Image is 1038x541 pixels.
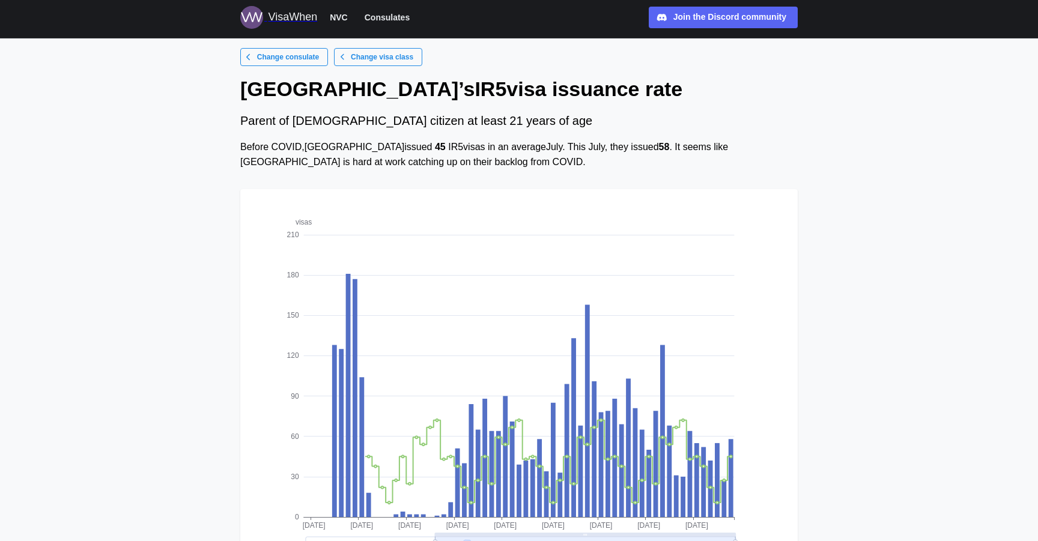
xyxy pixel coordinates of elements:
a: Change visa class [334,48,422,66]
text: 60 [291,432,299,440]
span: Change visa class [351,49,413,65]
text: 180 [287,271,299,279]
img: Logo for VisaWhen [240,6,263,29]
text: 90 [291,391,299,400]
a: Join the Discord community [649,7,798,28]
div: Before COVID, [GEOGRAPHIC_DATA] issued IR5 visas in an average July . This July , they issued . I... [240,140,798,170]
button: NVC [324,10,353,25]
text: 30 [291,473,299,481]
strong: 45 [435,142,446,152]
span: NVC [330,10,348,25]
text: [DATE] [685,521,708,530]
text: 0 [295,513,299,521]
button: Consulates [359,10,415,25]
text: 120 [287,351,299,360]
a: Logo for VisaWhen VisaWhen [240,6,317,29]
text: 150 [287,311,299,319]
strong: 58 [659,142,670,152]
div: Parent of [DEMOGRAPHIC_DATA] citizen at least 21 years of age [240,112,798,130]
text: 210 [287,231,299,239]
div: VisaWhen [268,9,317,26]
text: [DATE] [542,521,565,530]
a: Change consulate [240,48,328,66]
text: [DATE] [494,521,517,530]
text: [DATE] [590,521,613,530]
text: [DATE] [398,521,421,530]
text: [DATE] [303,521,326,530]
div: Join the Discord community [673,11,786,24]
text: [DATE] [446,521,469,530]
text: visas [296,218,312,226]
span: Consulates [365,10,410,25]
span: Change consulate [257,49,319,65]
text: [DATE] [350,521,373,530]
text: [DATE] [637,521,660,530]
h1: [GEOGRAPHIC_DATA] ’s IR5 visa issuance rate [240,76,798,102]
